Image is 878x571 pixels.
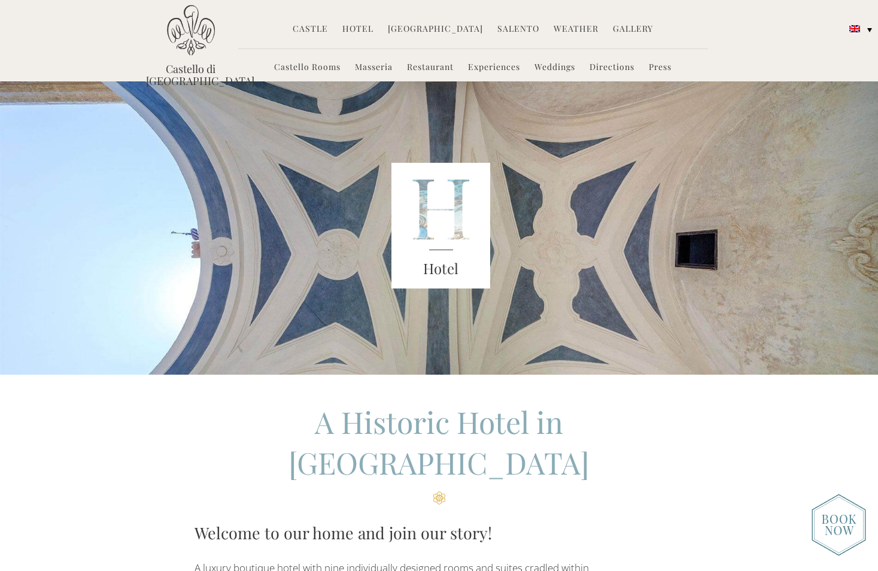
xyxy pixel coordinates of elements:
[590,61,634,75] a: Directions
[613,23,653,37] a: Gallery
[554,23,599,37] a: Weather
[146,63,236,87] a: Castello di [GEOGRAPHIC_DATA]
[407,61,454,75] a: Restaurant
[812,494,866,556] img: new-booknow.png
[195,521,683,545] h3: Welcome to our home and join our story!
[274,61,341,75] a: Castello Rooms
[388,23,483,37] a: [GEOGRAPHIC_DATA]
[167,5,215,56] img: Castello di Ugento
[391,258,491,280] h3: Hotel
[468,61,520,75] a: Experiences
[534,61,575,75] a: Weddings
[355,61,393,75] a: Masseria
[195,402,683,505] h2: A Historic Hotel in [GEOGRAPHIC_DATA]
[293,23,328,37] a: Castle
[849,25,860,32] img: English
[342,23,373,37] a: Hotel
[391,163,491,288] img: castello_header_block.png
[649,61,672,75] a: Press
[497,23,539,37] a: Salento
